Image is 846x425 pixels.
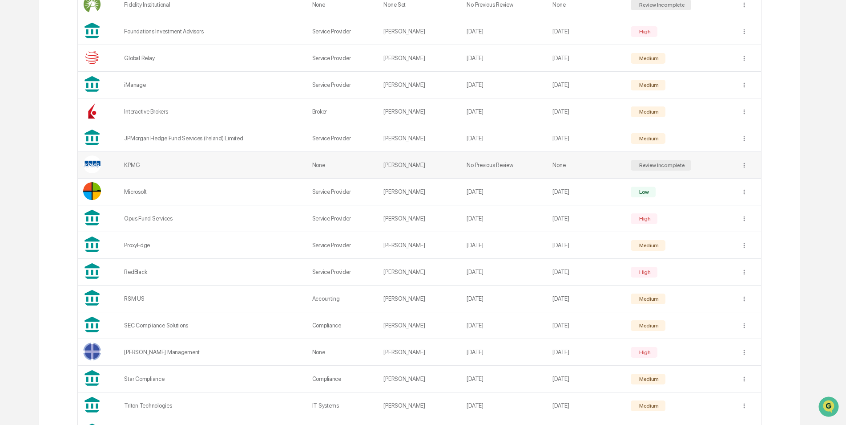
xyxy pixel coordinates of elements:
td: IT Systems [307,392,379,419]
td: [PERSON_NAME] [378,18,461,45]
div: Medium [637,403,659,409]
iframe: Open customer support [818,396,842,420]
div: Medium [637,323,659,329]
td: Service Provider [307,232,379,259]
div: High [637,269,651,275]
td: [PERSON_NAME] [378,392,461,419]
td: [DATE] [461,179,547,205]
td: [PERSON_NAME] [378,98,461,125]
td: [DATE] [547,366,625,392]
img: Vendor Logo [83,182,101,200]
div: RedBlack [124,269,301,275]
div: 🗄️ [64,113,72,120]
td: [PERSON_NAME] [378,205,461,232]
td: [PERSON_NAME] [378,45,461,72]
p: How can we help? [9,19,162,33]
td: [DATE] [461,259,547,286]
span: Preclearance [18,112,57,121]
td: [DATE] [461,98,547,125]
td: [PERSON_NAME] [378,72,461,98]
img: Vendor Logo [83,102,101,120]
div: Start new chat [30,68,146,77]
td: [DATE] [461,18,547,45]
td: [DATE] [547,286,625,312]
td: [DATE] [547,72,625,98]
td: None [547,152,625,179]
td: None [307,339,379,366]
td: [DATE] [461,312,547,339]
td: [DATE] [461,125,547,152]
td: [PERSON_NAME] [378,179,461,205]
div: Global Relay [124,55,301,61]
td: Service Provider [307,259,379,286]
td: [DATE] [461,72,547,98]
div: High [637,349,651,356]
td: [DATE] [547,259,625,286]
div: High [637,216,651,222]
td: [DATE] [461,45,547,72]
div: We're available if you need us! [30,77,113,84]
td: [PERSON_NAME] [378,339,461,366]
div: [PERSON_NAME] Management [124,349,301,356]
a: 🗄️Attestations [61,109,114,125]
td: [PERSON_NAME] [378,312,461,339]
img: 1746055101610-c473b297-6a78-478c-a979-82029cc54cd1 [9,68,25,84]
button: Start new chat [151,71,162,82]
td: [DATE] [461,205,547,232]
div: Medium [637,109,659,115]
td: Service Provider [307,45,379,72]
div: Interactive Brokers [124,108,301,115]
td: [DATE] [547,18,625,45]
td: Service Provider [307,205,379,232]
div: 🔎 [9,130,16,137]
div: Foundations Investment Advisors [124,28,301,35]
td: [DATE] [461,232,547,259]
div: KPMG [124,162,301,168]
div: Medium [637,55,659,61]
td: [PERSON_NAME] [378,366,461,392]
div: iManage [124,82,301,88]
div: Medium [637,82,659,88]
img: Vendor Logo [83,343,101,360]
div: Review Incomplete [637,2,685,8]
div: ProxyEdge [124,242,301,249]
div: SEC Compliance Solutions [124,322,301,329]
td: [DATE] [547,125,625,152]
div: Star Compliance [124,376,301,382]
div: Medium [637,242,659,249]
td: [PERSON_NAME] [378,232,461,259]
td: Broker [307,98,379,125]
a: 🖐️Preclearance [5,109,61,125]
div: Review Incomplete [637,162,685,168]
td: [DATE] [547,392,625,419]
span: Pylon [89,151,108,158]
td: [DATE] [547,179,625,205]
td: Accounting [307,286,379,312]
img: Vendor Logo [83,155,101,173]
div: Medium [637,296,659,302]
td: [DATE] [461,339,547,366]
td: Service Provider [307,72,379,98]
div: JPMorgan Hedge Fund Services (Ireland) Limited [124,135,301,142]
td: [PERSON_NAME] [378,259,461,286]
td: Service Provider [307,179,379,205]
td: Service Provider [307,18,379,45]
span: Data Lookup [18,129,56,138]
div: 🖐️ [9,113,16,120]
td: No Previous Review [461,152,547,179]
td: Compliance [307,312,379,339]
td: [DATE] [547,312,625,339]
td: [DATE] [547,205,625,232]
td: Compliance [307,366,379,392]
td: [PERSON_NAME] [378,125,461,152]
div: RSM US [124,295,301,302]
img: Vendor Logo [83,49,101,66]
a: 🔎Data Lookup [5,126,60,142]
td: [DATE] [461,286,547,312]
div: Medium [637,135,659,142]
div: Fidelity Institutional [124,1,301,8]
span: Attestations [73,112,110,121]
a: Powered byPylon [63,151,108,158]
td: Service Provider [307,125,379,152]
